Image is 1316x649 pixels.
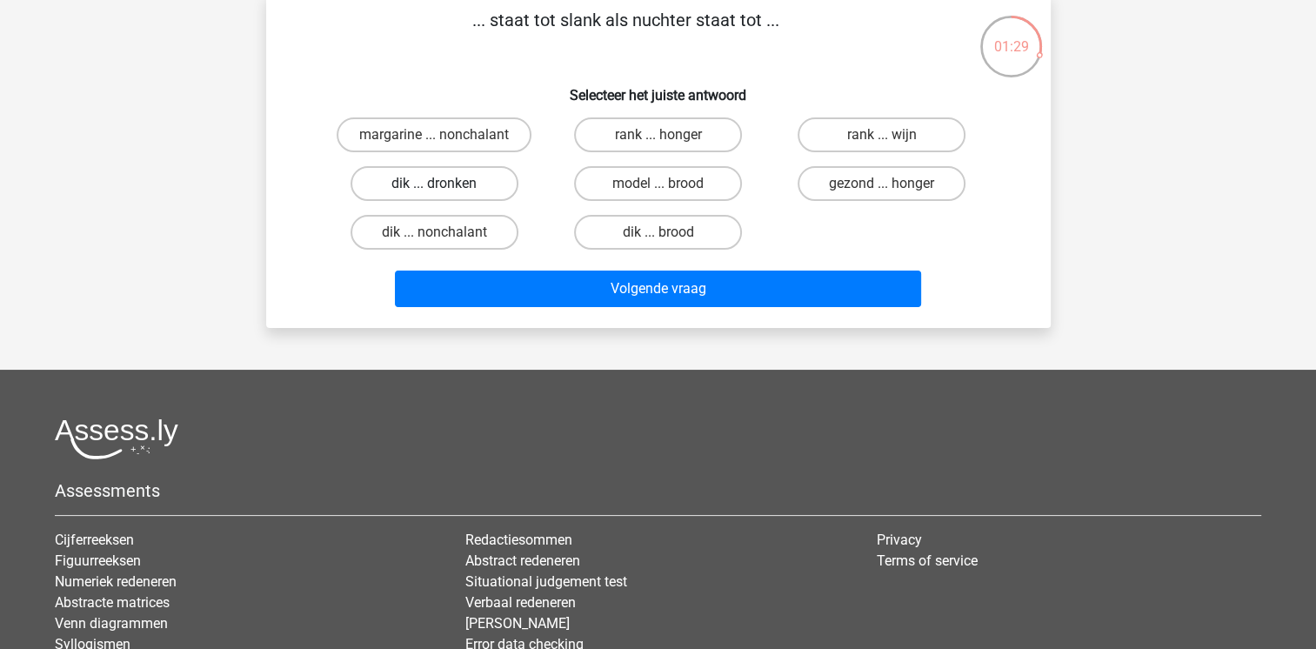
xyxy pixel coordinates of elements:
[294,73,1023,104] h6: Selecteer het juiste antwoord
[877,532,922,548] a: Privacy
[337,117,531,152] label: margarine ... nonchalant
[465,552,580,569] a: Abstract redeneren
[294,7,958,59] p: ... staat tot slank als nuchter staat tot ...
[574,215,742,250] label: dik ... brood
[55,418,178,459] img: Assessly logo
[465,615,570,632] a: [PERSON_NAME]
[979,14,1044,57] div: 01:29
[351,215,518,250] label: dik ... nonchalant
[465,573,627,590] a: Situational judgement test
[55,480,1261,501] h5: Assessments
[798,117,965,152] label: rank ... wijn
[798,166,965,201] label: gezond ... honger
[465,532,572,548] a: Redactiesommen
[351,166,518,201] label: dik ... dronken
[55,594,170,611] a: Abstracte matrices
[55,532,134,548] a: Cijferreeksen
[55,615,168,632] a: Venn diagrammen
[877,552,978,569] a: Terms of service
[574,166,742,201] label: model ... brood
[55,552,141,569] a: Figuurreeksen
[395,271,921,307] button: Volgende vraag
[574,117,742,152] label: rank ... honger
[465,594,576,611] a: Verbaal redeneren
[55,573,177,590] a: Numeriek redeneren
